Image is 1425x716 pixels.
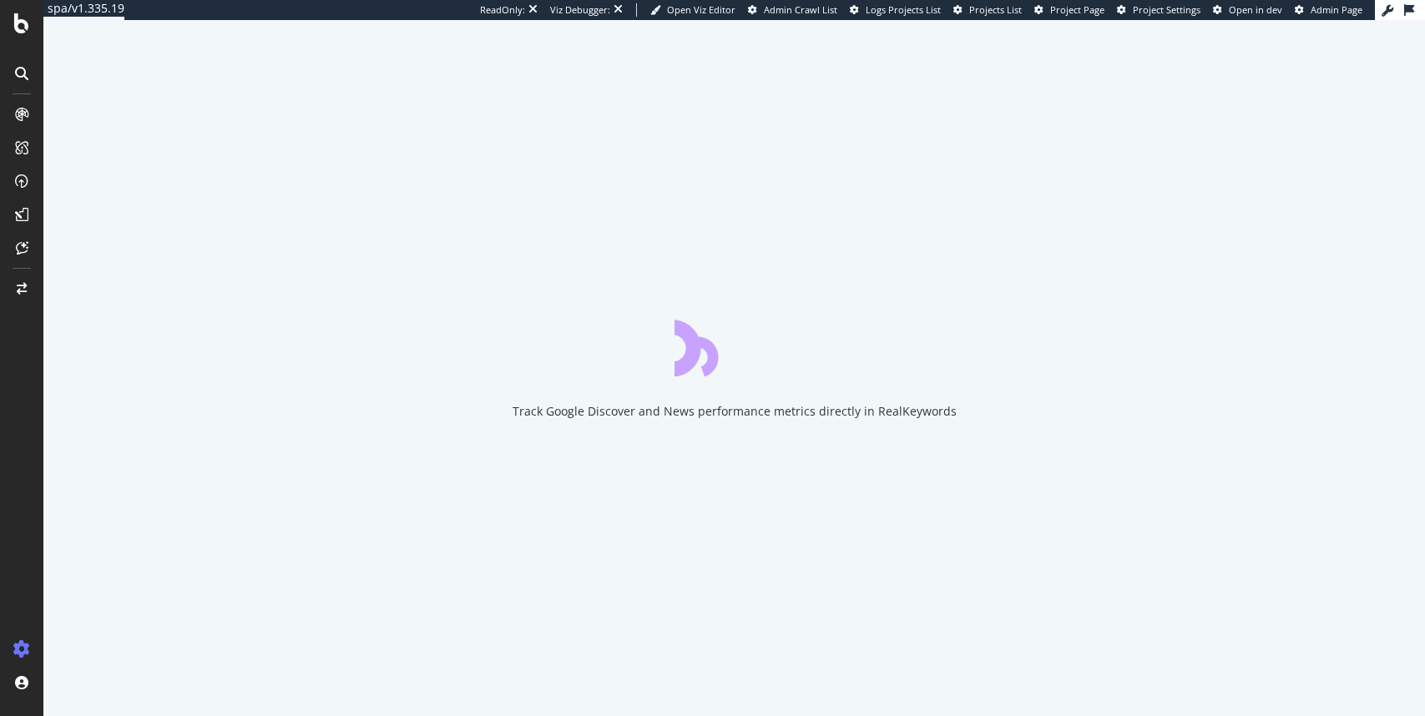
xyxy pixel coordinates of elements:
[748,3,837,17] a: Admin Crawl List
[866,3,941,16] span: Logs Projects List
[550,3,610,17] div: Viz Debugger:
[1117,3,1200,17] a: Project Settings
[1034,3,1104,17] a: Project Page
[667,3,735,16] span: Open Viz Editor
[1229,3,1282,16] span: Open in dev
[675,316,795,376] div: animation
[764,3,837,16] span: Admin Crawl List
[480,3,525,17] div: ReadOnly:
[1311,3,1362,16] span: Admin Page
[513,403,957,420] div: Track Google Discover and News performance metrics directly in RealKeywords
[969,3,1022,16] span: Projects List
[953,3,1022,17] a: Projects List
[1213,3,1282,17] a: Open in dev
[1050,3,1104,16] span: Project Page
[650,3,735,17] a: Open Viz Editor
[1295,3,1362,17] a: Admin Page
[1133,3,1200,16] span: Project Settings
[850,3,941,17] a: Logs Projects List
